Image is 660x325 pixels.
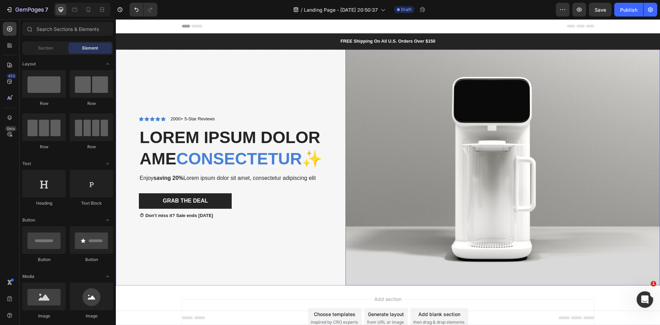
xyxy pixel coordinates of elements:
div: Publish [620,6,637,13]
span: Landing Page - [DATE] 20:50:37 [304,6,378,13]
span: Media [22,273,34,280]
div: Undo/Redo [130,3,157,17]
div: Row [22,144,66,150]
span: Toggle open [102,158,113,169]
button: Save [589,3,612,17]
button: 7 [3,3,51,17]
div: Button [70,257,113,263]
span: / [301,6,302,13]
span: Element [82,45,98,51]
button: Publish [614,3,643,17]
img: gempages_557035327131222818-7b36ed3c-7d8f-474a-b440-02101cdc117e.jpg [230,30,544,266]
div: Row [70,100,113,107]
p: 7 [45,6,48,14]
iframe: Design area [116,19,660,325]
span: Draft [401,7,411,13]
span: Layout [22,61,36,67]
div: Row [70,144,113,150]
span: Toggle open [102,215,113,226]
span: Add section [256,276,288,283]
div: Button [22,257,66,263]
span: 1 [651,281,656,286]
div: Image [22,313,66,319]
span: Toggle open [102,271,113,282]
iframe: Intercom live chat [637,291,653,308]
div: Heading [22,200,66,206]
span: Toggle open [102,58,113,69]
div: Text Block [70,200,113,206]
div: 450 [7,73,16,79]
div: Beta [5,126,16,131]
span: Save [595,7,606,13]
div: Row [22,100,66,107]
span: Button [22,217,35,223]
input: Search Sections & Elements [22,22,113,36]
span: Section [38,45,53,51]
span: Text [22,161,31,167]
div: Image [70,313,113,319]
